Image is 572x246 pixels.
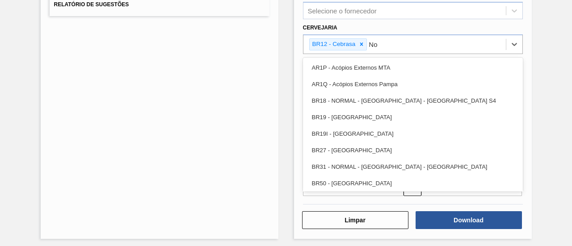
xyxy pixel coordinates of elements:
div: BR50 - [GEOGRAPHIC_DATA] [303,175,523,192]
button: Download [416,211,522,229]
font: Cervejaria [303,25,337,31]
font: BR12 - Cebrasa [312,41,356,47]
font: Limpar [345,217,366,224]
div: AR1Q - Acópios Externos Pampa [303,76,523,92]
font: Relatório de Sugestões [54,2,129,8]
div: BR27 - [GEOGRAPHIC_DATA] [303,142,523,158]
font: Download [454,217,484,224]
button: Limpar [302,211,408,229]
div: BR18 - NORMAL - [GEOGRAPHIC_DATA] - [GEOGRAPHIC_DATA] S4 [303,92,523,109]
div: BR19 - [GEOGRAPHIC_DATA] [303,109,523,125]
div: BR19I - [GEOGRAPHIC_DATA] [303,125,523,142]
div: AR1P - Acópios Externos MTA [303,59,523,76]
div: BR31 - NORMAL - [GEOGRAPHIC_DATA] - [GEOGRAPHIC_DATA] [303,158,523,175]
font: Selecione o fornecedor [308,7,377,15]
